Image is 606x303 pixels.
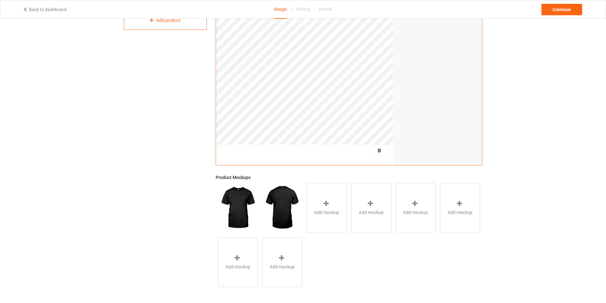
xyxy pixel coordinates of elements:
div: Add mockup [351,183,391,233]
span: Add mockup [270,264,295,270]
div: Add mockup [218,237,258,287]
div: Design [274,0,287,19]
img: regular.jpg [262,183,302,232]
span: Add mockup [448,209,472,216]
span: Add mockup [226,264,250,270]
img: regular.jpg [218,183,258,232]
div: Details [319,0,332,18]
div: Add mockup [262,237,302,287]
span: Add mockup [403,209,428,216]
div: Add mockup [396,183,436,233]
span: Add mockup [359,209,384,216]
div: Pricing [296,0,310,18]
div: Add product [124,11,207,30]
span: Add mockup [314,209,339,216]
div: Continue [541,4,582,15]
div: Add mockup [307,183,347,233]
a: Back to dashboard [23,7,66,12]
div: Add mockup [440,183,480,233]
div: Product Mockups [216,174,482,181]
